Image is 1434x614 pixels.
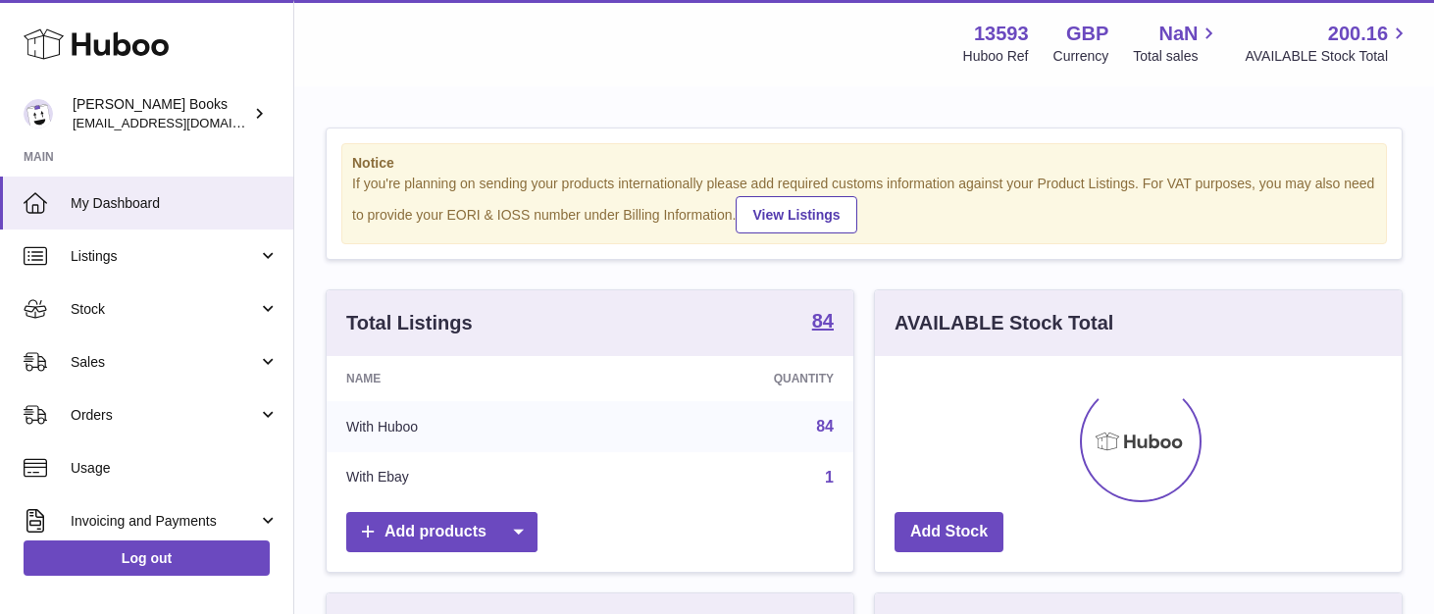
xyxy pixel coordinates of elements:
span: Total sales [1133,47,1220,66]
div: Huboo Ref [963,47,1029,66]
span: [EMAIL_ADDRESS][DOMAIN_NAME] [73,115,288,130]
a: 84 [816,418,834,435]
a: 1 [825,469,834,486]
strong: 84 [812,311,834,331]
span: My Dashboard [71,194,279,213]
div: If you're planning on sending your products internationally please add required customs informati... [352,175,1376,233]
th: Quantity [604,356,853,401]
a: Add products [346,512,538,552]
div: [PERSON_NAME] Books [73,95,249,132]
a: 200.16 AVAILABLE Stock Total [1245,21,1410,66]
span: Orders [71,406,258,425]
span: Usage [71,459,279,478]
span: 200.16 [1328,21,1388,47]
a: 84 [812,311,834,334]
a: View Listings [736,196,856,233]
h3: Total Listings [346,310,473,336]
strong: 13593 [974,21,1029,47]
span: AVAILABLE Stock Total [1245,47,1410,66]
span: Invoicing and Payments [71,512,258,531]
span: Sales [71,353,258,372]
a: Add Stock [895,512,1003,552]
th: Name [327,356,604,401]
a: NaN Total sales [1133,21,1220,66]
span: Listings [71,247,258,266]
span: Stock [71,300,258,319]
td: With Huboo [327,401,604,452]
h3: AVAILABLE Stock Total [895,310,1113,336]
img: info@troybooks.co.uk [24,99,53,128]
strong: Notice [352,154,1376,173]
div: Currency [1053,47,1109,66]
a: Log out [24,540,270,576]
td: With Ebay [327,452,604,503]
span: NaN [1158,21,1198,47]
strong: GBP [1066,21,1108,47]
